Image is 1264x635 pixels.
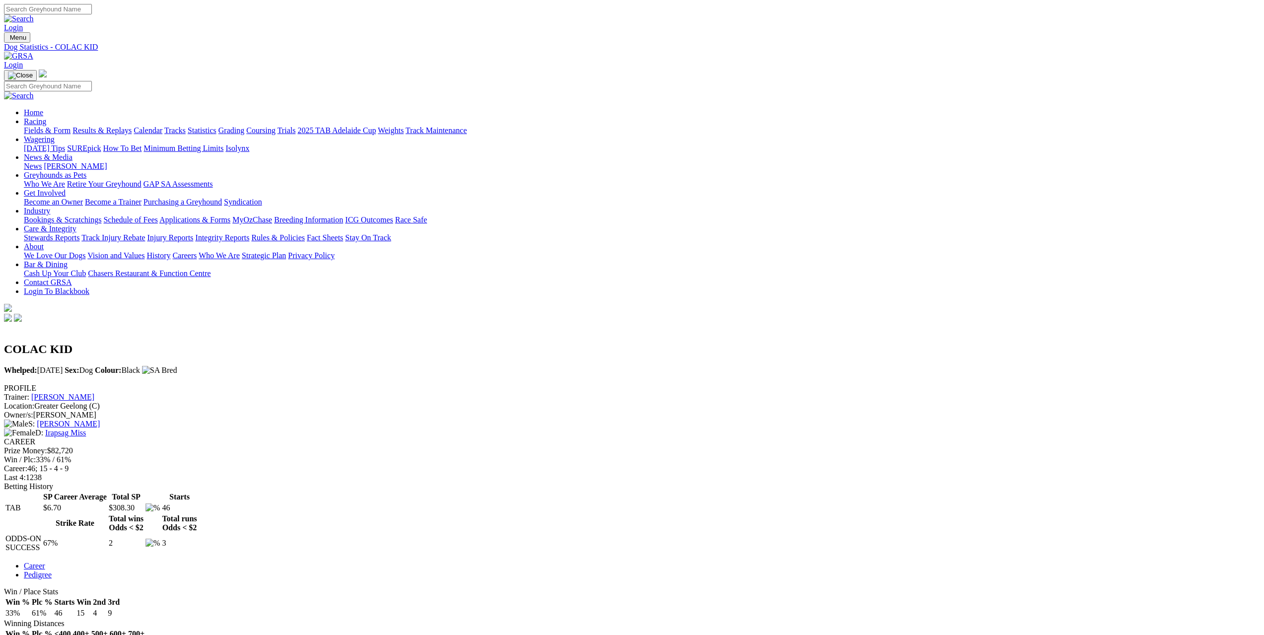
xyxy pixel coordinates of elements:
a: Who We Are [199,251,240,260]
div: Greyhounds as Pets [24,180,1260,189]
button: Toggle navigation [4,70,37,81]
a: Cash Up Your Club [24,269,86,278]
td: TAB [5,503,42,513]
img: Search [4,14,34,23]
a: Schedule of Fees [103,215,157,224]
a: Calendar [134,126,162,135]
a: Breeding Information [274,215,343,224]
div: Get Involved [24,198,1260,207]
a: Login To Blackbook [24,287,89,295]
img: logo-grsa-white.png [4,304,12,312]
th: Plc % [31,597,53,607]
button: Toggle navigation [4,32,30,43]
span: Career: [4,464,27,473]
span: Last 4: [4,473,26,482]
span: Win / Plc: [4,455,36,464]
span: S: [4,420,35,428]
div: 33% / 61% [4,455,1260,464]
div: Wagering [24,144,1260,153]
a: Purchasing a Greyhound [144,198,222,206]
a: Login [4,61,23,69]
img: GRSA [4,52,33,61]
a: SUREpick [67,144,101,152]
span: [DATE] [4,366,63,374]
a: About [24,242,44,251]
div: [PERSON_NAME] [4,411,1260,420]
a: Statistics [188,126,217,135]
th: Win % [5,597,30,607]
a: Fields & Form [24,126,71,135]
a: [DATE] Tips [24,144,65,152]
div: 1238 [4,473,1260,482]
input: Search [4,81,92,91]
td: $308.30 [108,503,144,513]
a: 2025 TAB Adelaide Cup [297,126,376,135]
a: Weights [378,126,404,135]
div: Betting History [4,482,1260,491]
td: 61% [31,608,53,618]
a: MyOzChase [232,215,272,224]
div: Greater Geelong (C) [4,402,1260,411]
a: Results & Replays [73,126,132,135]
a: Greyhounds as Pets [24,171,86,179]
a: Retire Your Greyhound [67,180,142,188]
div: Care & Integrity [24,233,1260,242]
b: Whelped: [4,366,37,374]
a: History [147,251,170,260]
td: 67% [43,534,107,553]
a: Injury Reports [147,233,193,242]
a: Pedigree [24,570,52,579]
div: PROFILE [4,384,1260,393]
a: Login [4,23,23,32]
a: Minimum Betting Limits [144,144,223,152]
a: Bar & Dining [24,260,68,269]
th: 3rd [107,597,120,607]
td: 15 [76,608,91,618]
a: [PERSON_NAME] [44,162,107,170]
a: News [24,162,42,170]
span: Location: [4,402,34,410]
td: 9 [107,608,120,618]
th: 2nd [92,597,106,607]
span: Menu [10,34,26,41]
a: Syndication [224,198,262,206]
a: Stewards Reports [24,233,79,242]
td: ODDS-ON SUCCESS [5,534,42,553]
a: Dog Statistics - COLAC KID [4,43,1260,52]
a: Wagering [24,135,55,143]
a: Tracks [164,126,186,135]
div: Bar & Dining [24,269,1260,278]
a: Vision and Values [87,251,145,260]
img: % [146,503,160,512]
div: News & Media [24,162,1260,171]
th: Strike Rate [43,514,107,533]
td: 2 [108,534,144,553]
a: Careers [172,251,197,260]
td: $6.70 [43,503,107,513]
a: We Love Our Dogs [24,251,85,260]
a: Care & Integrity [24,224,76,233]
th: Total runs Odds < $2 [161,514,197,533]
span: Owner/s: [4,411,33,419]
a: News & Media [24,153,73,161]
td: 46 [54,608,75,618]
a: Chasers Restaurant & Function Centre [88,269,211,278]
th: Starts [54,597,75,607]
div: $82,720 [4,446,1260,455]
a: Track Injury Rebate [81,233,145,242]
a: Industry [24,207,50,215]
img: % [146,539,160,548]
td: 4 [92,608,106,618]
td: 3 [161,534,197,553]
th: Win [76,597,91,607]
img: Search [4,91,34,100]
a: Coursing [246,126,276,135]
td: 33% [5,608,30,618]
a: Race Safe [395,215,427,224]
a: Stay On Track [345,233,391,242]
a: Become a Trainer [85,198,142,206]
a: Get Involved [24,189,66,197]
a: ICG Outcomes [345,215,393,224]
a: GAP SA Assessments [144,180,213,188]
